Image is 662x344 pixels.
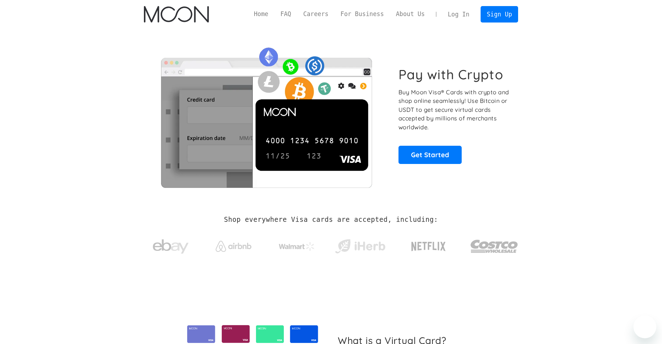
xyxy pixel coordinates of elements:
h1: Pay with Crypto [398,66,503,83]
img: Netflix [411,238,446,255]
a: iHerb [333,230,387,259]
iframe: Button to launch messaging window [633,315,656,338]
a: Walmart [270,235,324,254]
a: Get Started [398,146,462,164]
a: Sign Up [481,6,518,22]
img: ebay [153,235,189,258]
a: ebay [144,228,197,261]
a: Home [248,10,274,19]
img: Airbnb [216,241,251,252]
h2: Shop everywhere Visa cards are accepted, including: [224,216,438,224]
a: home [144,6,209,23]
p: Buy Moon Visa® Cards with crypto and shop online seamlessly! Use Bitcoin or USDT to get secure vi... [398,88,510,132]
img: Moon Cards let you spend your crypto anywhere Visa is accepted. [144,43,388,188]
img: iHerb [333,237,387,256]
a: Netflix [397,230,461,259]
a: Airbnb [207,234,260,255]
a: FAQ [274,10,297,19]
a: Log In [442,6,475,22]
img: Moon Logo [144,6,209,23]
a: About Us [390,10,431,19]
a: For Business [335,10,390,19]
img: Walmart [279,242,315,251]
img: Costco [470,233,518,260]
a: Costco [470,226,518,263]
a: Careers [297,10,334,19]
